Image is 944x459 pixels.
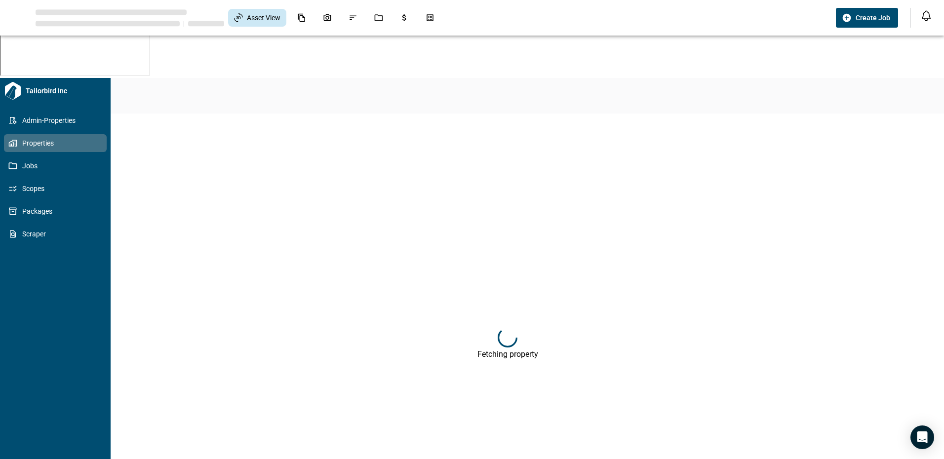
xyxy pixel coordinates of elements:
span: Jobs [17,161,97,171]
a: Scopes [4,180,107,197]
div: Fetching property [477,349,538,359]
a: Properties [4,134,107,152]
div: Issues & Info [343,9,363,26]
span: Properties [17,138,97,148]
div: Asset View [228,9,286,27]
div: Documents [291,9,312,26]
a: Packages [4,202,107,220]
div: Jobs [368,9,389,26]
a: Scraper [4,225,107,243]
span: Scraper [17,229,97,239]
span: Scopes [17,184,97,193]
div: Budgets [394,9,415,26]
a: Jobs [4,157,107,175]
a: Admin-Properties [4,112,107,129]
div: Takeoff Center [420,9,440,26]
button: Open notification feed [918,8,934,24]
span: Create Job [856,13,890,23]
span: Packages [17,206,97,216]
span: Admin-Properties [17,115,97,125]
span: Tailorbird Inc [22,86,107,96]
button: Create Job [836,8,898,28]
div: Open Intercom Messenger [910,425,934,449]
div: Photos [317,9,338,26]
span: Asset View [247,13,280,23]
